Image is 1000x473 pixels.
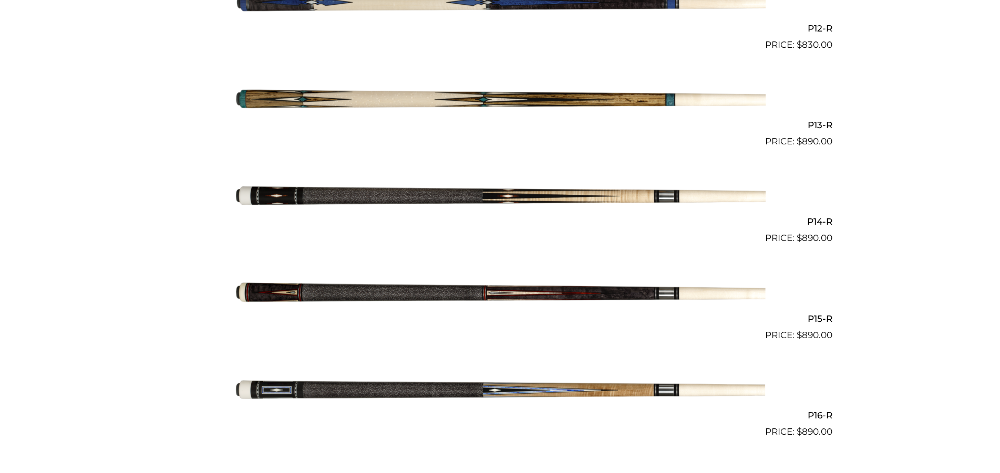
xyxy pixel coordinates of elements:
[168,153,832,245] a: P14-R $890.00
[797,330,832,340] bdi: 890.00
[168,56,832,149] a: P13-R $890.00
[797,136,802,146] span: $
[797,233,802,243] span: $
[797,233,832,243] bdi: 890.00
[235,56,766,144] img: P13-R
[797,426,802,437] span: $
[797,39,802,50] span: $
[168,115,832,135] h2: P13-R
[797,39,832,50] bdi: 830.00
[235,153,766,241] img: P14-R
[797,330,802,340] span: $
[168,406,832,425] h2: P16-R
[168,309,832,328] h2: P15-R
[797,136,832,146] bdi: 890.00
[168,212,832,232] h2: P14-R
[235,346,766,435] img: P16-R
[168,18,832,38] h2: P12-R
[168,346,832,439] a: P16-R $890.00
[235,249,766,338] img: P15-R
[797,426,832,437] bdi: 890.00
[168,249,832,342] a: P15-R $890.00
